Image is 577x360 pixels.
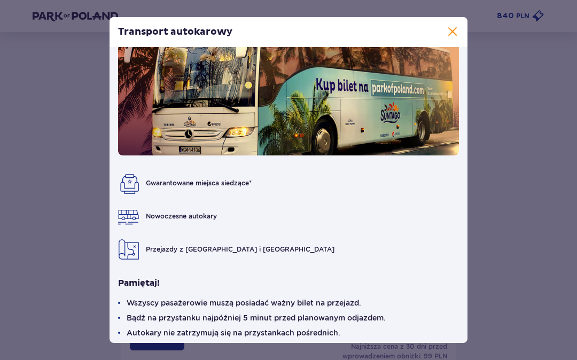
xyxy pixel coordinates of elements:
[127,327,340,338] p: Autokary nie zatrzymują się na przystankach pośrednich.
[118,239,139,260] img: Map icon
[127,312,386,323] p: Bądź na przystanku najpóźniej 5 minut przed planowanym odjazdem.
[146,212,217,220] span: Nowoczesne autokary
[118,277,160,289] p: Pamiętaj!
[118,206,139,227] img: Bus icon
[146,245,334,253] span: Przejazdy z [GEOGRAPHIC_DATA] i [GEOGRAPHIC_DATA]
[118,26,232,38] p: Transport autokarowy
[118,8,459,155] img: Suntago Bus
[146,179,252,187] span: Gwarantowane miejsca siedzące*
[118,173,139,194] img: Bus seat icon
[127,298,361,308] p: Wszyscy pasażerowie muszą posiadać ważny bilet na przejazd.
